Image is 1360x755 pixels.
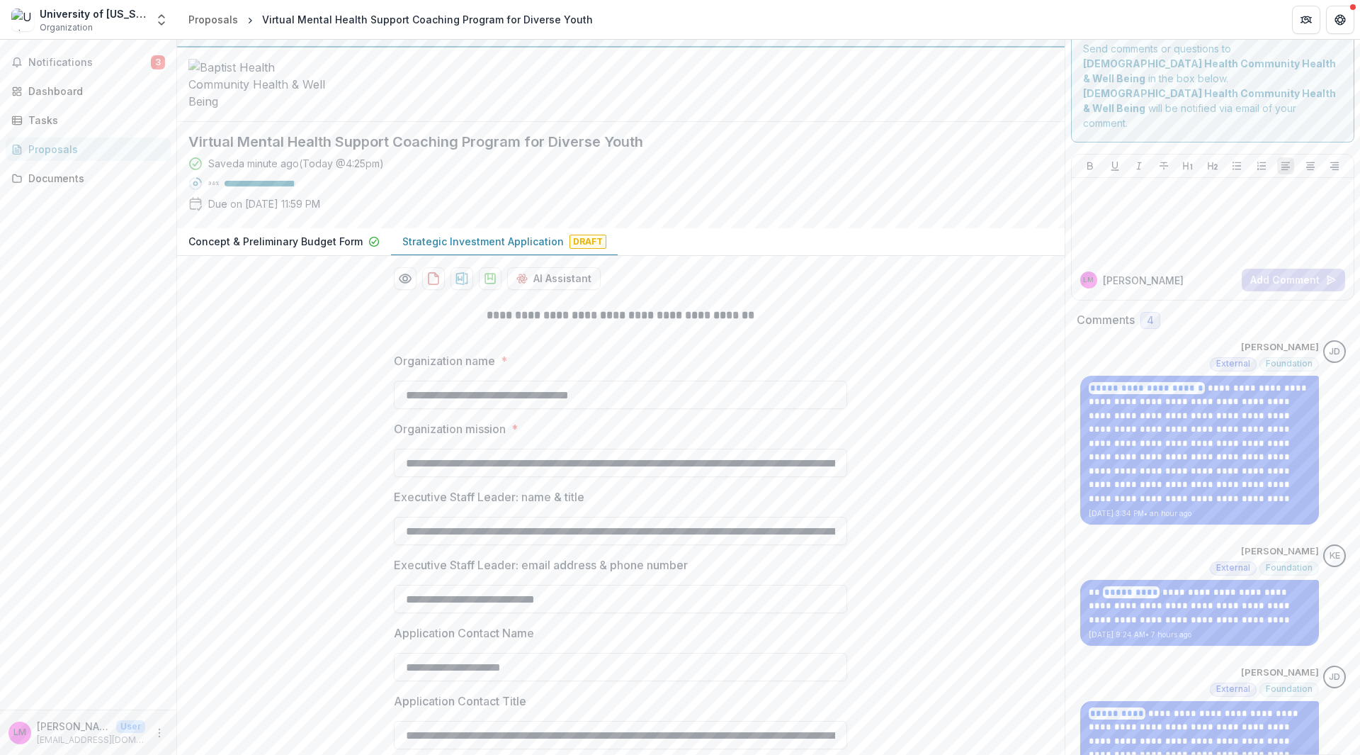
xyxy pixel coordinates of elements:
[450,267,473,290] button: download-proposal
[6,79,171,103] a: Dashboard
[208,196,320,211] p: Due on [DATE] 11:59 PM
[208,156,384,171] div: Saved a minute ago ( Today @ 4:25pm )
[1089,630,1310,640] p: [DATE] 9:24 AM • 7 hours ago
[1130,157,1147,174] button: Italicize
[394,420,506,437] p: Organization mission
[152,6,171,34] button: Open entity switcher
[1330,552,1340,561] div: Katie E
[569,235,606,249] span: Draft
[394,557,688,574] p: Executive Staff Leader: email address & phone number
[394,267,416,290] button: Preview 4d712717-abff-4f35-85a2-fc85d5bc9291-1.pdf
[1326,157,1343,174] button: Align Right
[1266,563,1313,573] span: Foundation
[37,719,110,734] p: [PERSON_NAME]
[40,6,146,21] div: University of [US_STATE] Foundation, Inc.
[1077,313,1135,327] h2: Comments
[422,267,445,290] button: download-proposal
[1326,6,1354,34] button: Get Help
[6,108,171,132] a: Tasks
[183,9,244,30] a: Proposals
[402,234,564,249] p: Strategic Investment Application
[1292,6,1320,34] button: Partners
[28,84,159,99] div: Dashboard
[1155,157,1172,174] button: Strike
[1277,157,1294,174] button: Align Left
[507,267,601,290] button: AI Assistant
[1071,29,1355,142] div: Send comments or questions to in the box below. will be notified via email of your comment.
[1241,340,1319,354] p: [PERSON_NAME]
[1103,273,1184,288] p: [PERSON_NAME]
[13,728,26,737] div: Logan Marcum
[116,720,145,733] p: User
[1082,157,1099,174] button: Bold
[394,625,534,642] p: Application Contact Name
[1216,563,1250,573] span: External
[1266,684,1313,694] span: Foundation
[6,167,171,190] a: Documents
[28,113,159,128] div: Tasks
[183,9,599,30] nav: breadcrumb
[188,234,363,249] p: Concept & Preliminary Budget Form
[1089,508,1310,519] p: [DATE] 3:34 PM • an hour ago
[1147,315,1154,327] span: 4
[1329,347,1340,357] div: Jennifer Donahoo
[28,142,159,157] div: Proposals
[1228,157,1245,174] button: Bullet List
[40,21,93,34] span: Organization
[1253,157,1270,174] button: Ordered List
[188,59,330,110] img: Baptist Health Community Health & Well Being
[28,57,151,69] span: Notifications
[1179,157,1196,174] button: Heading 1
[1204,157,1221,174] button: Heading 2
[1083,87,1336,114] strong: [DEMOGRAPHIC_DATA] Health Community Health & Well Being
[394,488,584,505] p: Executive Staff Leader: name & title
[1266,359,1313,369] span: Foundation
[151,55,165,69] span: 3
[188,133,1031,150] h2: Virtual Mental Health Support Coaching Program for Diverse Youth
[208,179,219,189] p: 98 %
[6,51,171,74] button: Notifications3
[28,171,159,186] div: Documents
[1216,359,1250,369] span: External
[1106,157,1123,174] button: Underline
[394,693,526,710] p: Application Contact Title
[6,138,171,161] a: Proposals
[1329,673,1340,682] div: Jennifer Donahoo
[151,725,168,742] button: More
[188,12,238,27] div: Proposals
[11,9,34,31] img: University of Florida Foundation, Inc.
[1083,57,1336,84] strong: [DEMOGRAPHIC_DATA] Health Community Health & Well Being
[479,267,501,290] button: download-proposal
[262,12,593,27] div: Virtual Mental Health Support Coaching Program for Diverse Youth
[1242,269,1345,291] button: Add Comment
[1241,544,1319,559] p: [PERSON_NAME]
[1302,157,1319,174] button: Align Center
[1241,666,1319,680] p: [PERSON_NAME]
[394,352,495,369] p: Organization name
[1083,276,1094,284] div: Logan Marcum
[1216,684,1250,694] span: External
[37,734,145,746] p: [EMAIL_ADDRESS][DOMAIN_NAME]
